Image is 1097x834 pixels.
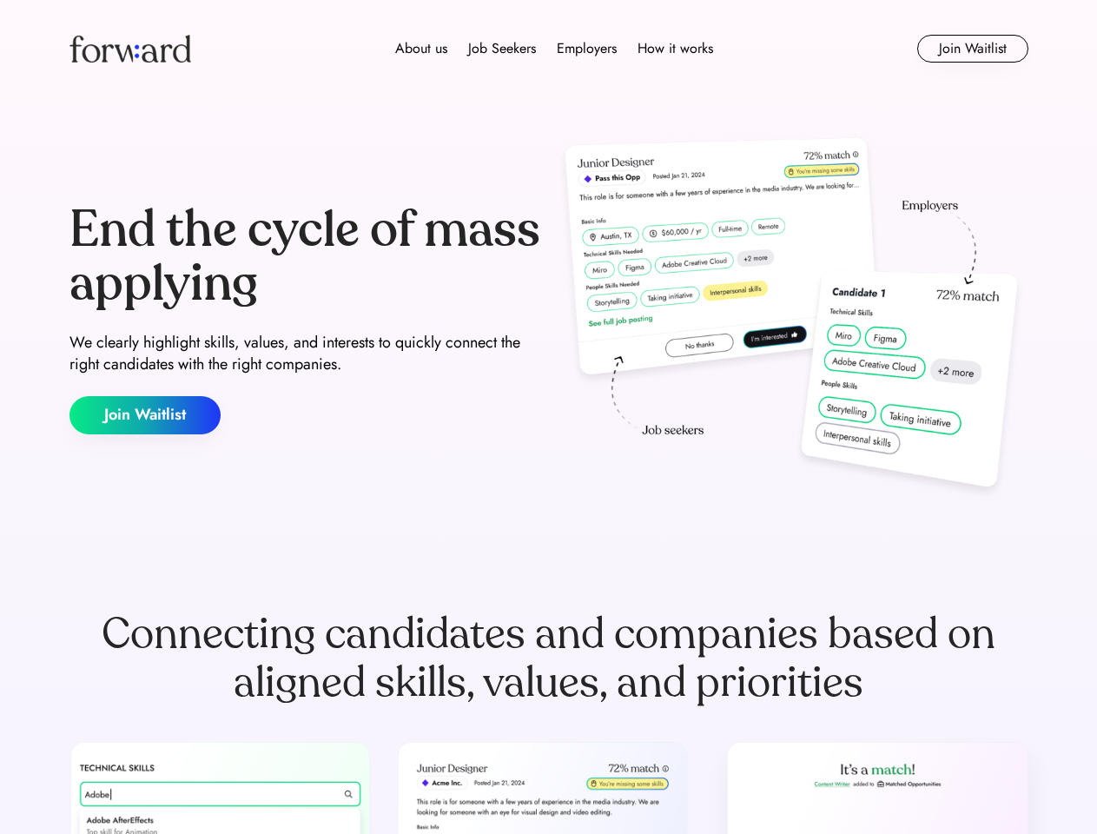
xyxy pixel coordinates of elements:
div: Job Seekers [468,38,536,59]
button: Join Waitlist [69,396,221,434]
div: We clearly highlight skills, values, and interests to quickly connect the right candidates with t... [69,332,542,375]
div: How it works [638,38,713,59]
button: Join Waitlist [917,35,1028,63]
img: Forward logo [69,35,191,63]
div: End the cycle of mass applying [69,203,542,310]
img: hero-image.png [556,132,1028,506]
div: About us [395,38,447,59]
div: Connecting candidates and companies based on aligned skills, values, and priorities [69,610,1028,707]
div: Employers [557,38,617,59]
